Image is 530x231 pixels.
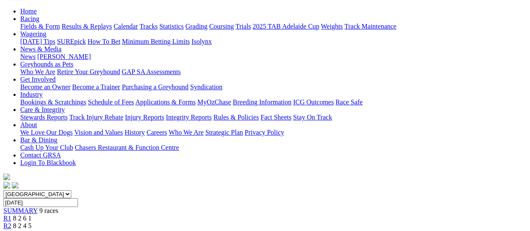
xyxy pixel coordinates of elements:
a: Chasers Restaurant & Function Centre [75,144,179,151]
a: Syndication [190,83,222,90]
a: Strategic Plan [205,129,243,136]
a: Racing [20,15,39,22]
a: ICG Outcomes [293,98,334,106]
a: Grading [186,23,207,30]
a: Login To Blackbook [20,159,76,166]
a: Tracks [140,23,158,30]
a: Bar & Dining [20,136,57,143]
a: Privacy Policy [245,129,284,136]
a: Careers [146,129,167,136]
a: [PERSON_NAME] [37,53,91,60]
a: Get Involved [20,76,56,83]
div: Care & Integrity [20,114,527,121]
a: R2 [3,222,11,229]
a: Trials [235,23,251,30]
a: Applications & Forms [135,98,196,106]
a: Who We Are [169,129,204,136]
a: Fact Sheets [261,114,291,121]
a: Vision and Values [74,129,123,136]
a: About [20,121,37,128]
a: Purchasing a Greyhound [122,83,188,90]
div: Get Involved [20,83,527,91]
a: [DATE] Tips [20,38,55,45]
a: Race Safe [335,98,362,106]
span: 9 races [39,207,58,214]
a: Contact GRSA [20,151,61,159]
a: Minimum Betting Limits [122,38,190,45]
a: Injury Reports [125,114,164,121]
a: SUREpick [57,38,86,45]
a: How To Bet [88,38,121,45]
a: Greyhounds as Pets [20,61,73,68]
span: 8 2 6 1 [13,215,32,222]
a: News & Media [20,45,62,53]
a: Coursing [209,23,234,30]
a: Statistics [159,23,184,30]
div: Industry [20,98,527,106]
a: 2025 TAB Adelaide Cup [253,23,319,30]
a: MyOzChase [197,98,231,106]
a: Weights [321,23,343,30]
a: Rules & Policies [213,114,259,121]
a: R1 [3,215,11,222]
a: Track Maintenance [344,23,396,30]
a: We Love Our Dogs [20,129,73,136]
div: Greyhounds as Pets [20,68,527,76]
a: News [20,53,35,60]
a: Stay On Track [293,114,332,121]
a: SUMMARY [3,207,38,214]
div: About [20,129,527,136]
a: Calendar [113,23,138,30]
a: Home [20,8,37,15]
a: Results & Replays [62,23,112,30]
a: Fields & Form [20,23,60,30]
a: Cash Up Your Club [20,144,73,151]
a: Become a Trainer [72,83,120,90]
a: Isolynx [191,38,212,45]
img: facebook.svg [3,182,10,189]
a: Stewards Reports [20,114,67,121]
a: Integrity Reports [166,114,212,121]
a: Schedule of Fees [88,98,134,106]
a: History [124,129,145,136]
a: GAP SA Assessments [122,68,181,75]
a: Breeding Information [233,98,291,106]
div: News & Media [20,53,527,61]
a: Care & Integrity [20,106,65,113]
div: Racing [20,23,527,30]
div: Wagering [20,38,527,45]
a: Become an Owner [20,83,70,90]
img: logo-grsa-white.png [3,173,10,180]
a: Wagering [20,30,46,37]
span: 8 2 4 5 [13,222,32,229]
a: Bookings & Scratchings [20,98,86,106]
input: Select date [3,198,78,207]
a: Retire Your Greyhound [57,68,120,75]
a: Industry [20,91,43,98]
a: Who We Are [20,68,55,75]
a: Track Injury Rebate [69,114,123,121]
img: twitter.svg [12,182,19,189]
div: Bar & Dining [20,144,527,151]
